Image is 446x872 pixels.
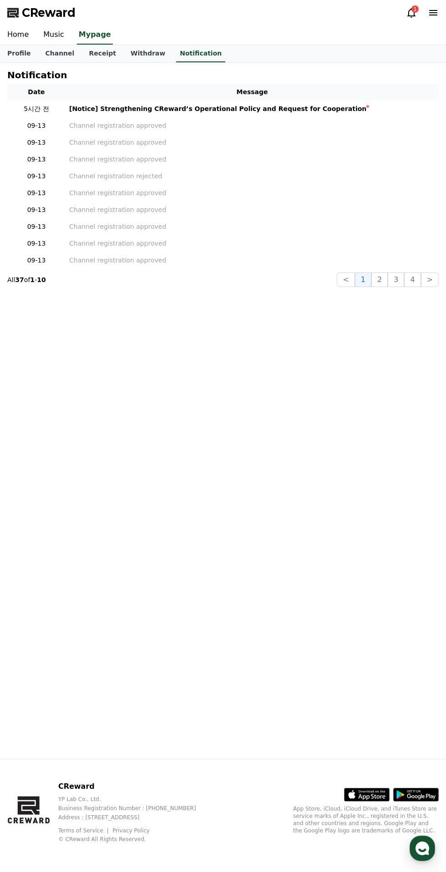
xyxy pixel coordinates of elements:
p: 09-13 [11,239,62,248]
span: Home [23,302,39,309]
p: 09-13 [11,138,62,147]
p: © CReward All Rights Reserved. [58,836,211,843]
span: CReward [22,5,76,20]
span: Settings [135,302,157,309]
button: > [421,272,439,287]
a: Music [36,25,71,45]
p: Channel registration approved [69,155,435,164]
a: CReward [7,5,76,20]
p: Channel registration approved [69,205,435,215]
p: 09-13 [11,205,62,215]
a: Mypage [77,25,113,45]
a: Terms of Service [58,827,110,834]
a: Messages [60,288,117,311]
a: 1 [406,7,417,18]
p: Channel registration approved [69,138,435,147]
p: Business Registration Number : [PHONE_NUMBER] [58,805,211,812]
strong: 1 [30,276,35,283]
div: 1 [411,5,419,13]
p: 09-13 [11,188,62,198]
a: Privacy Policy [112,827,150,834]
p: 09-13 [11,222,62,232]
span: Messages [76,302,102,310]
a: Withdraw [123,45,172,62]
p: 09-13 [11,256,62,265]
p: Channel registration approved [69,121,435,131]
p: Channel registration rejected [69,171,435,181]
a: Notification [176,45,225,62]
p: CReward [58,781,211,792]
p: 09-13 [11,121,62,131]
div: [Notice] Strengthening CReward’s Operational Policy and Request for Cooperation [69,104,366,114]
p: YP Lab Co., Ltd. [58,796,211,803]
p: Channel registration approved [69,239,435,248]
a: Settings [117,288,175,311]
button: 1 [355,272,371,287]
p: Address : [STREET_ADDRESS] [58,814,211,821]
p: 09-13 [11,171,62,181]
strong: 37 [15,276,24,283]
button: 3 [388,272,404,287]
h4: Notification [7,70,67,80]
p: All of - [7,275,46,284]
a: [Notice] Strengthening CReward’s Operational Policy and Request for Cooperation [69,104,435,114]
a: Receipt [81,45,123,62]
p: Channel registration approved [69,222,435,232]
p: Channel registration approved [69,256,435,265]
strong: 10 [37,276,46,283]
p: 5시간 전 [11,104,62,114]
button: 2 [371,272,388,287]
a: Channel [38,45,81,62]
th: Message [66,84,439,101]
th: Date [7,84,66,101]
p: Channel registration approved [69,188,435,198]
a: Home [3,288,60,311]
button: 4 [404,272,421,287]
p: 09-13 [11,155,62,164]
p: App Store, iCloud, iCloud Drive, and iTunes Store are service marks of Apple Inc., registered in ... [293,805,439,834]
button: < [337,272,355,287]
